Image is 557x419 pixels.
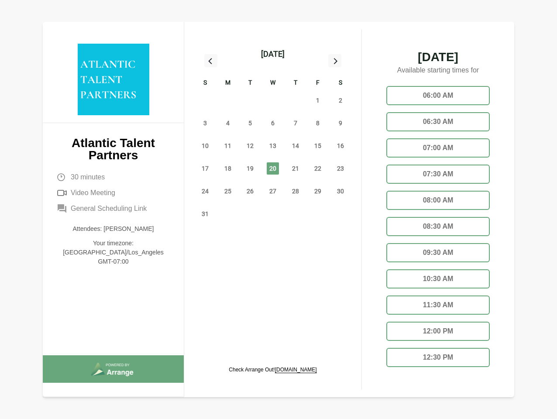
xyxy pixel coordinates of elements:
[267,117,279,129] span: Wednesday, August 6, 2025
[329,78,352,89] div: S
[199,117,211,129] span: Sunday, August 3, 2025
[386,322,490,341] div: 12:00 PM
[289,117,302,129] span: Thursday, August 7, 2025
[312,162,324,175] span: Friday, August 22, 2025
[312,140,324,152] span: Friday, August 15, 2025
[312,117,324,129] span: Friday, August 8, 2025
[284,78,307,89] div: T
[194,78,217,89] div: S
[386,138,490,158] div: 07:00 AM
[386,243,490,262] div: 09:30 AM
[334,140,347,152] span: Saturday, August 16, 2025
[386,348,490,367] div: 12:30 PM
[334,94,347,106] span: Saturday, August 2, 2025
[222,185,234,197] span: Monday, August 25, 2025
[222,140,234,152] span: Monday, August 11, 2025
[244,162,256,175] span: Tuesday, August 19, 2025
[289,162,302,175] span: Thursday, August 21, 2025
[229,366,316,373] p: Check Arrange Out!
[334,162,347,175] span: Saturday, August 23, 2025
[379,51,497,63] span: [DATE]
[199,140,211,152] span: Sunday, August 10, 2025
[71,172,105,182] span: 30 minutes
[222,162,234,175] span: Monday, August 18, 2025
[334,117,347,129] span: Saturday, August 9, 2025
[379,63,497,79] p: Available starting times for
[261,78,284,89] div: W
[57,239,170,266] p: Your timezone: [GEOGRAPHIC_DATA]/Los_Angeles GMT-07:00
[386,295,490,315] div: 11:30 AM
[244,140,256,152] span: Tuesday, August 12, 2025
[57,137,170,161] p: Atlantic Talent Partners
[244,117,256,129] span: Tuesday, August 5, 2025
[267,162,279,175] span: Wednesday, August 20, 2025
[57,224,170,234] p: Attendees: [PERSON_NAME]
[307,78,330,89] div: F
[199,162,211,175] span: Sunday, August 17, 2025
[71,203,147,214] span: General Scheduling Link
[386,269,490,288] div: 10:30 AM
[244,185,256,197] span: Tuesday, August 26, 2025
[217,78,239,89] div: M
[386,86,490,105] div: 06:00 AM
[199,185,211,197] span: Sunday, August 24, 2025
[267,140,279,152] span: Wednesday, August 13, 2025
[289,185,302,197] span: Thursday, August 28, 2025
[289,140,302,152] span: Thursday, August 14, 2025
[312,94,324,106] span: Friday, August 1, 2025
[386,191,490,210] div: 08:00 AM
[71,188,115,198] span: Video Meeting
[222,117,234,129] span: Monday, August 4, 2025
[334,185,347,197] span: Saturday, August 30, 2025
[199,208,211,220] span: Sunday, August 31, 2025
[386,217,490,236] div: 08:30 AM
[386,112,490,131] div: 06:30 AM
[275,367,317,373] a: [DOMAIN_NAME]
[312,185,324,197] span: Friday, August 29, 2025
[239,78,261,89] div: T
[267,185,279,197] span: Wednesday, August 27, 2025
[386,165,490,184] div: 07:30 AM
[261,48,285,60] div: [DATE]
